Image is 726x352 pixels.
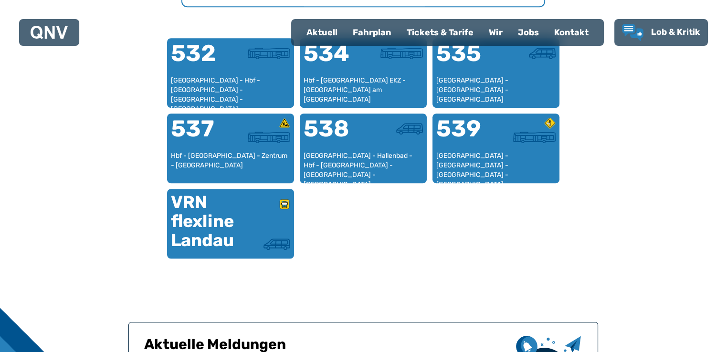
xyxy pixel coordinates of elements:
[436,76,556,104] div: [GEOGRAPHIC_DATA] - [GEOGRAPHIC_DATA] - [GEOGRAPHIC_DATA]
[171,76,290,104] div: [GEOGRAPHIC_DATA] - Hbf - [GEOGRAPHIC_DATA] - [GEOGRAPHIC_DATA] - [GEOGRAPHIC_DATA] - [GEOGRAPHIC...
[304,76,423,104] div: Hbf - [GEOGRAPHIC_DATA] EKZ - [GEOGRAPHIC_DATA] am [GEOGRAPHIC_DATA]
[171,193,231,250] div: VRN flexline Landau
[481,20,510,45] a: Wir
[651,27,700,37] span: Lob & Kritik
[263,238,290,250] img: Kleinbus
[304,151,423,179] div: [GEOGRAPHIC_DATA] - Hallenbad - Hbf - [GEOGRAPHIC_DATA] - [GEOGRAPHIC_DATA] - [GEOGRAPHIC_DATA]
[529,48,555,59] img: Kleinbus
[304,42,363,76] div: 534
[396,123,422,135] img: Kleinbus
[510,20,547,45] a: Jobs
[547,20,596,45] a: Kontakt
[436,151,556,179] div: [GEOGRAPHIC_DATA] - [GEOGRAPHIC_DATA] - [GEOGRAPHIC_DATA] - [GEOGRAPHIC_DATA] - [GEOGRAPHIC_DATA]...
[299,20,345,45] a: Aktuell
[345,20,399,45] a: Fahrplan
[380,48,423,59] img: Stadtbus
[304,117,363,152] div: 538
[436,42,496,76] div: 535
[171,42,231,76] div: 532
[399,20,481,45] a: Tickets & Tarife
[436,117,496,152] div: 539
[31,23,68,42] a: QNV Logo
[248,48,290,59] img: Stadtbus
[31,26,68,39] img: QNV Logo
[171,151,290,179] div: Hbf - [GEOGRAPHIC_DATA] - Zentrum - [GEOGRAPHIC_DATA]
[171,117,231,152] div: 537
[513,132,556,143] img: Stadtbus
[622,24,700,41] a: Lob & Kritik
[248,132,290,143] img: Stadtbus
